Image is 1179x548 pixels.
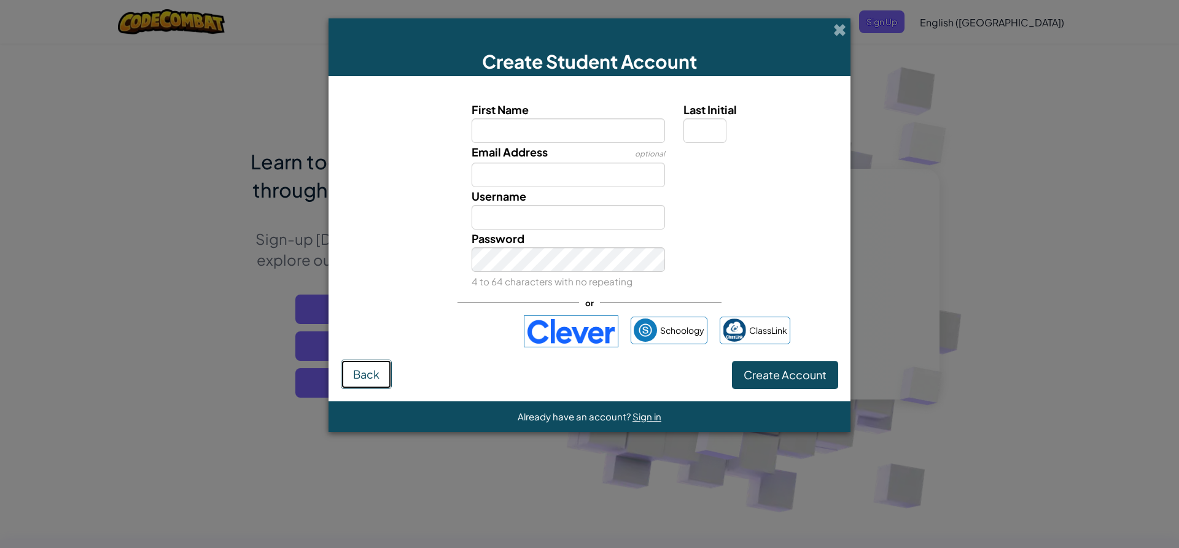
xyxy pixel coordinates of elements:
iframe: Sign in with Google Button [383,318,518,345]
span: or [579,294,600,312]
span: Create Student Account [482,50,697,73]
span: Create Account [744,368,827,382]
span: First Name [472,102,529,117]
small: 4 to 64 characters with no repeating [472,276,632,287]
span: Back [353,367,379,381]
span: ClassLink [749,322,787,339]
span: Username [472,189,526,203]
span: optional [635,149,665,158]
span: Email Address [472,145,548,159]
button: Create Account [732,361,838,389]
span: Last Initial [683,102,737,117]
span: Schoology [660,322,704,339]
span: Password [472,231,524,245]
img: schoology.png [634,318,657,342]
img: classlink-logo-small.png [723,318,746,342]
span: Already have an account? [518,411,632,422]
img: clever-logo-blue.png [524,315,618,347]
button: Back [341,360,392,389]
a: Sign in [632,411,661,422]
